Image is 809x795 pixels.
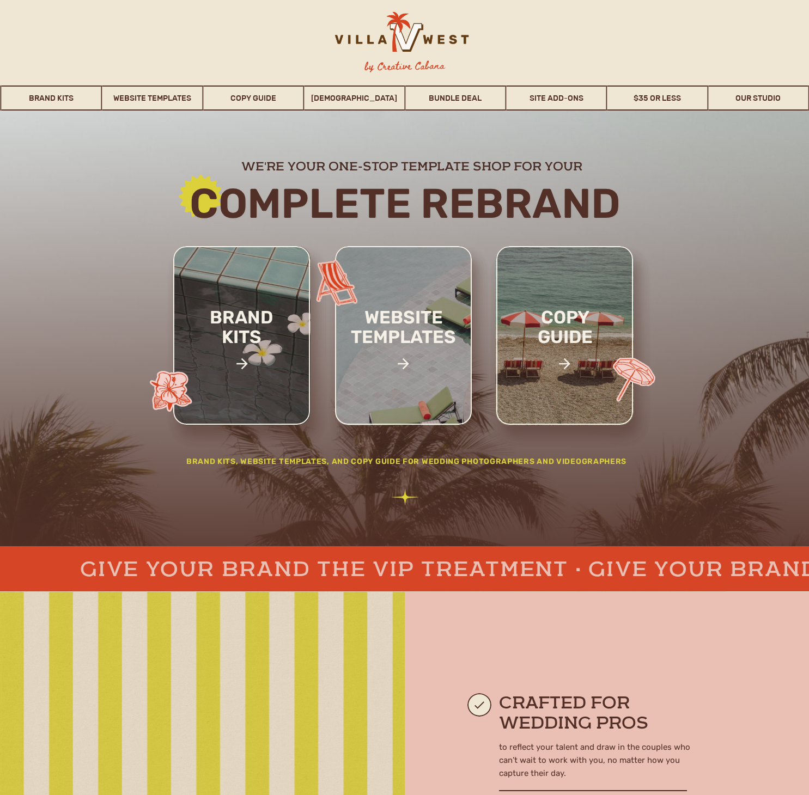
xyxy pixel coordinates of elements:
a: $35 or Less [607,85,707,111]
a: [DEMOGRAPHIC_DATA] [305,85,404,111]
a: Brand Kits [2,85,101,111]
h2: crafted for Wedding Pros [499,694,687,733]
a: Site Add-Ons [506,85,606,111]
a: Our Studio [708,85,808,111]
a: website templates [332,308,475,370]
a: Website Templates [102,85,202,111]
h2: Brand Kits, website templates, and Copy Guide for wedding photographers and videographers [162,456,651,472]
a: copy guide [515,308,616,383]
a: Bundle Deal [405,85,505,111]
h2: we're your one-stop template shop for your [164,158,660,172]
h3: by Creative Cabana [355,58,454,75]
p: to reflect your talent and draw in the couples who can’t wait to work with you, no matter how you... [499,741,696,782]
a: Copy Guide [203,85,303,111]
h2: Complete rebrand [111,181,699,225]
a: brand kits [196,308,288,383]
